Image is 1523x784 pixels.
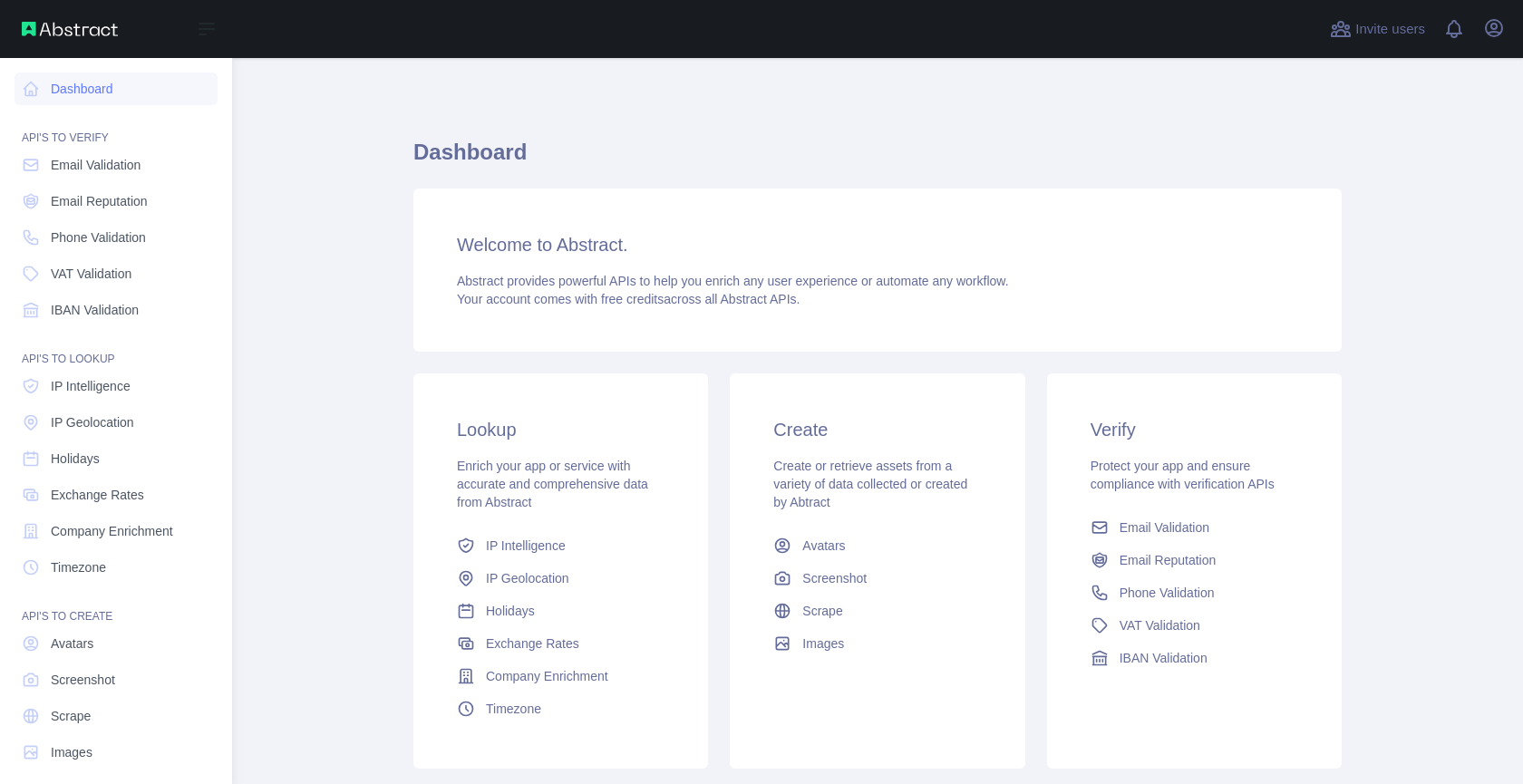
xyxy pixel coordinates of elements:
[486,700,541,718] span: Timezone
[450,627,672,660] a: Exchange Rates
[51,265,131,283] span: VAT Validation
[51,634,93,653] span: Avatars
[15,551,218,584] a: Timezone
[1083,576,1305,609] a: Phone Validation
[1326,15,1429,44] button: Invite users
[15,73,218,105] a: Dashboard
[1091,459,1275,491] span: Protect your app and ensure compliance with verification APIs
[773,459,967,509] span: Create or retrieve assets from a variety of data collected or created by Abtract
[51,192,148,210] span: Email Reputation
[486,537,566,555] span: IP Intelligence
[51,522,173,540] span: Company Enrichment
[1120,518,1209,537] span: Email Validation
[1083,642,1305,674] a: IBAN Validation
[1355,19,1425,40] span: Invite users
[766,595,988,627] a: Scrape
[51,486,144,504] span: Exchange Rates
[1120,551,1217,569] span: Email Reputation
[601,292,664,306] span: free credits
[450,529,672,562] a: IP Intelligence
[51,558,106,576] span: Timezone
[766,529,988,562] a: Avatars
[450,595,672,627] a: Holidays
[457,417,664,442] h3: Lookup
[457,274,1009,288] span: Abstract provides powerful APIs to help you enrich any user experience or automate any workflow.
[15,149,218,181] a: Email Validation
[486,569,569,587] span: IP Geolocation
[51,450,100,468] span: Holidays
[15,294,218,326] a: IBAN Validation
[51,671,115,689] span: Screenshot
[486,667,608,685] span: Company Enrichment
[773,417,981,442] h3: Create
[413,138,1342,181] h1: Dashboard
[51,228,146,247] span: Phone Validation
[450,660,672,692] a: Company Enrichment
[51,156,141,174] span: Email Validation
[15,442,218,475] a: Holidays
[15,587,218,624] div: API'S TO CREATE
[1083,544,1305,576] a: Email Reputation
[450,692,672,725] a: Timezone
[450,562,672,595] a: IP Geolocation
[15,330,218,366] div: API'S TO LOOKUP
[15,515,218,547] a: Company Enrichment
[15,663,218,696] a: Screenshot
[457,459,648,509] span: Enrich your app or service with accurate and comprehensive data from Abstract
[1120,584,1215,602] span: Phone Validation
[766,562,988,595] a: Screenshot
[15,700,218,732] a: Scrape
[15,479,218,511] a: Exchange Rates
[15,221,218,254] a: Phone Validation
[51,377,131,395] span: IP Intelligence
[15,257,218,290] a: VAT Validation
[15,406,218,439] a: IP Geolocation
[766,627,988,660] a: Images
[486,602,535,620] span: Holidays
[1083,511,1305,544] a: Email Validation
[802,537,845,555] span: Avatars
[51,301,139,319] span: IBAN Validation
[1120,616,1200,634] span: VAT Validation
[457,292,800,306] span: Your account comes with across all Abstract APIs.
[22,22,118,36] img: Abstract API
[15,627,218,660] a: Avatars
[1120,649,1208,667] span: IBAN Validation
[15,370,218,402] a: IP Intelligence
[802,602,842,620] span: Scrape
[51,707,91,725] span: Scrape
[802,569,867,587] span: Screenshot
[51,413,134,431] span: IP Geolocation
[1083,609,1305,642] a: VAT Validation
[15,736,218,769] a: Images
[1091,417,1298,442] h3: Verify
[15,185,218,218] a: Email Reputation
[802,634,844,653] span: Images
[486,634,579,653] span: Exchange Rates
[15,109,218,145] div: API'S TO VERIFY
[51,743,92,761] span: Images
[457,232,1298,257] h3: Welcome to Abstract.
